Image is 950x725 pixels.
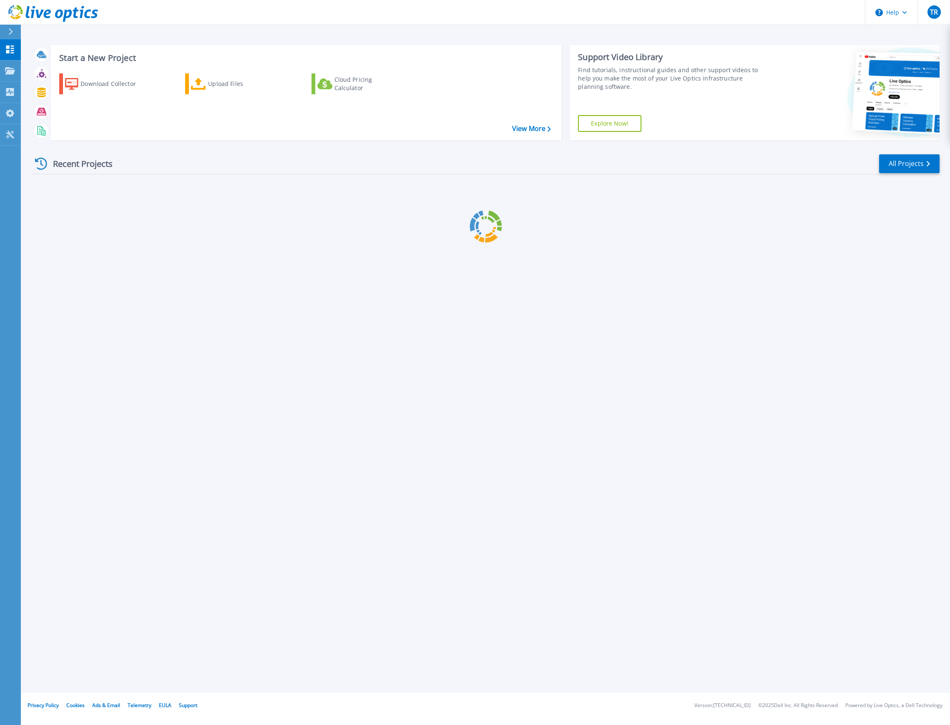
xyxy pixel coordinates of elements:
[179,702,197,709] a: Support
[80,76,147,92] div: Download Collector
[59,73,152,94] a: Download Collector
[128,702,151,709] a: Telemetry
[930,9,938,15] span: TR
[66,702,85,709] a: Cookies
[879,154,940,173] a: All Projects
[208,76,275,92] div: Upload Files
[578,115,641,132] a: Explore Now!
[92,702,120,709] a: Ads & Email
[694,703,751,708] li: Version: [TECHNICAL_ID]
[59,53,550,63] h3: Start a New Project
[845,703,942,708] li: Powered by Live Optics, a Dell Technology
[159,702,171,709] a: EULA
[32,154,124,174] div: Recent Projects
[185,73,278,94] a: Upload Files
[28,702,59,709] a: Privacy Policy
[512,125,551,133] a: View More
[578,52,768,63] div: Support Video Library
[578,66,768,91] div: Find tutorials, instructional guides and other support videos to help you make the most of your L...
[334,76,401,92] div: Cloud Pricing Calculator
[758,703,838,708] li: © 2025 Dell Inc. All Rights Reserved
[312,73,405,94] a: Cloud Pricing Calculator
